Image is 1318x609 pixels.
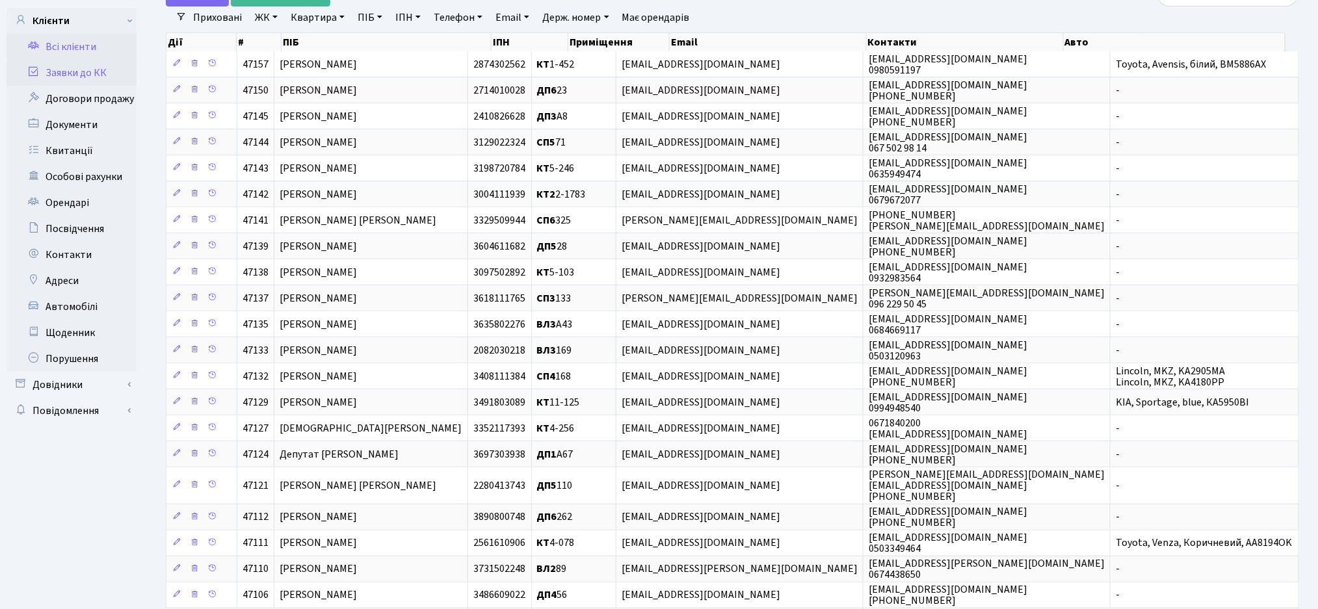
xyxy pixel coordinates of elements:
span: - [1116,421,1120,435]
span: 2874302562 [473,57,525,71]
span: - [1116,588,1120,603]
span: 47157 [243,57,269,71]
span: 47150 [243,83,269,97]
a: Клієнти [7,8,137,34]
b: ДП4 [537,588,557,603]
a: ІПН [390,6,426,29]
span: 3731502248 [473,562,525,577]
span: [EMAIL_ADDRESS][DOMAIN_NAME] 067 502 98 14 [869,130,1027,155]
span: [EMAIL_ADDRESS][DOMAIN_NAME] [622,447,780,461]
span: [DEMOGRAPHIC_DATA][PERSON_NAME] [280,421,462,435]
b: КТ [537,395,550,409]
span: 47124 [243,447,269,461]
a: ПІБ [352,6,388,29]
span: 47133 [243,343,269,357]
th: Email [670,33,866,51]
span: [EMAIL_ADDRESS][DOMAIN_NAME] [622,83,780,97]
span: [EMAIL_ADDRESS][PERSON_NAME][DOMAIN_NAME] 0674438650 [869,556,1105,582]
span: 71 [537,135,566,149]
span: 2410826628 [473,109,525,123]
b: ДП5 [537,478,557,493]
b: ВЛ3 [537,343,557,357]
span: [EMAIL_ADDRESS][DOMAIN_NAME] [622,109,780,123]
span: 47144 [243,135,269,149]
span: [EMAIL_ADDRESS][DOMAIN_NAME] [PHONE_NUMBER] [869,364,1027,389]
span: [EMAIL_ADDRESS][DOMAIN_NAME] [PHONE_NUMBER] [869,582,1027,608]
span: - [1116,343,1120,357]
b: ВЛ2 [537,562,557,577]
span: 3352117393 [473,421,525,435]
span: [EMAIL_ADDRESS][DOMAIN_NAME] 0679672077 [869,182,1027,207]
th: Приміщення [568,33,670,51]
span: [PERSON_NAME] [280,291,357,305]
span: 47143 [243,161,269,175]
span: 2082030218 [473,343,525,357]
span: [PERSON_NAME][EMAIL_ADDRESS][DOMAIN_NAME] [EMAIL_ADDRESS][DOMAIN_NAME] [PHONE_NUMBER] [869,467,1105,504]
span: 47137 [243,291,269,305]
span: 23 [537,83,568,97]
b: ВЛ3 [537,317,557,331]
span: 47145 [243,109,269,123]
span: 47106 [243,588,269,603]
span: [PERSON_NAME] [280,109,357,123]
b: КТ [537,536,550,551]
span: [PERSON_NAME] [280,239,357,253]
span: [EMAIL_ADDRESS][DOMAIN_NAME] [622,588,780,603]
a: Повідомлення [7,398,137,424]
span: [EMAIL_ADDRESS][DOMAIN_NAME] [622,187,780,201]
a: Посвідчення [7,216,137,242]
th: # [237,33,282,51]
a: Довідники [7,372,137,398]
span: 4-256 [537,421,575,435]
b: ДП3 [537,109,557,123]
span: 2280413743 [473,478,525,493]
span: [EMAIL_ADDRESS][DOMAIN_NAME] [622,57,780,71]
span: [EMAIL_ADDRESS][DOMAIN_NAME] [622,478,780,493]
span: 168 [537,369,572,383]
b: ДП6 [537,83,557,97]
span: 169 [537,343,572,357]
a: Email [490,6,534,29]
span: 47127 [243,421,269,435]
a: Телефон [428,6,488,29]
span: 3635802276 [473,317,525,331]
span: [EMAIL_ADDRESS][DOMAIN_NAME] 0684669117 [869,312,1027,337]
span: [PERSON_NAME] [280,57,357,71]
span: А67 [537,447,573,461]
span: - [1116,187,1120,201]
span: 89 [537,562,567,577]
span: [PERSON_NAME][EMAIL_ADDRESS][DOMAIN_NAME] [622,213,858,227]
span: [PERSON_NAME] [280,135,357,149]
span: [PERSON_NAME] [280,317,357,331]
span: 47110 [243,562,269,577]
span: [PHONE_NUMBER] [PERSON_NAME][EMAIL_ADDRESS][DOMAIN_NAME] [869,208,1105,233]
b: СП6 [537,213,556,227]
span: 2-1783 [537,187,586,201]
span: [EMAIL_ADDRESS][DOMAIN_NAME] [622,135,780,149]
span: - [1116,135,1120,149]
span: 3004111939 [473,187,525,201]
span: [PERSON_NAME][EMAIL_ADDRESS][DOMAIN_NAME] [622,291,858,305]
span: [EMAIL_ADDRESS][DOMAIN_NAME] [622,265,780,279]
a: Щоденник [7,320,137,346]
a: Держ. номер [537,6,614,29]
a: Договори продажу [7,86,137,112]
span: 2561610906 [473,536,525,551]
a: Квитанції [7,138,137,164]
span: 5-103 [537,265,575,279]
span: - [1116,478,1120,493]
span: 47112 [243,510,269,525]
b: КТ [537,265,550,279]
span: 47142 [243,187,269,201]
span: 110 [537,478,573,493]
th: Авто [1064,33,1286,51]
span: 3491803089 [473,395,525,409]
a: Квартира [285,6,350,29]
span: - [1116,161,1120,175]
span: [PERSON_NAME][EMAIL_ADDRESS][DOMAIN_NAME] 096 229 50 45 [869,286,1105,311]
span: 3604611682 [473,239,525,253]
span: 3129022324 [473,135,525,149]
span: - [1116,83,1120,97]
span: 47121 [243,478,269,493]
span: - [1116,291,1120,305]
